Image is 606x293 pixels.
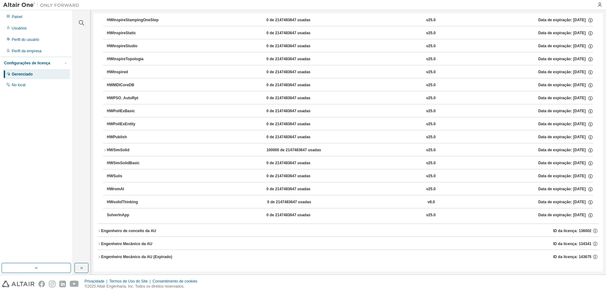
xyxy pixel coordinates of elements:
button: HWPollExEntity0 de 2147483647 usadasv25.0Data de expiração: [DATE] [107,117,593,131]
font: Data de expiração: [DATE] [538,199,586,205]
div: v25.0 [426,212,435,218]
img: altair_logo.svg [2,281,35,287]
div: HWPSO_AutoRpt [107,95,164,101]
div: HWInspireStudio [107,43,164,49]
div: v25.0 [426,17,435,23]
div: HWInspireTopologia [107,56,164,62]
font: Data de expiração: [DATE] [538,121,586,127]
div: v25.0 [426,147,435,153]
button: HWsolidThinking0 de 2147483647 usadasv8.0Data de expiração: [DATE] [107,195,593,209]
div: HWromAI [107,186,164,192]
button: Engenheiro Mecânico da AUID da licença: 134341 [97,237,599,251]
div: HWPollExBasic [107,108,164,114]
font: Data de expiração: [DATE] [538,69,586,75]
div: v25.0 [426,160,435,166]
img: instagram.svg [49,281,55,287]
div: Engenheiro Mecânico da AU (Expirado) [101,254,172,259]
div: Termos de Uso do Site [109,279,153,284]
div: 0 de 2147483647 usadas [267,69,324,75]
div: v8.0 [428,199,435,205]
font: Data de expiração: [DATE] [538,82,586,88]
button: HWromAI0 de 2147483647 usadasv25.0Data de expiração: [DATE] [107,182,593,196]
font: Data de expiração: [DATE] [538,186,586,192]
img: linkedin.svg [59,281,66,287]
font: Data de expiração: [DATE] [538,95,586,101]
div: 0 de 2147483647 usadas [267,17,324,23]
font: Engenheiro Mecânico da AU [101,242,152,246]
div: 100000 de 2147483647 usadas [267,147,324,153]
div: Privacidade [85,279,109,284]
font: 2025 Altair Engenharia, Inc. Todos os direitos reservados. [87,284,185,289]
button: HWPollExBasic0 de 2147483647 usadasv25.0Data de expiração: [DATE] [107,104,593,118]
div: 0 de 2147483647 usadas [267,121,324,127]
div: 0 de 2147483647 usadas [267,56,324,62]
font: Data de expiração: [DATE] [538,30,586,36]
div: Usuários [12,26,27,31]
div: 0 de 2147483647 usadas [267,173,324,179]
div: Gerenciado [12,72,33,77]
div: HWMDICoreDB [107,82,164,88]
button: HWMDICoreDB0 de 2147483647 usadasv25.0Data de expiração: [DATE] [107,78,593,92]
div: v25.0 [426,30,435,36]
div: v25.0 [426,56,435,62]
font: Data de expiração: [DATE] [538,134,586,140]
div: 0 de 2147483647 usadas [267,30,324,36]
button: HWPSO_AutoRpt0 de 2147483647 usadasv25.0Data de expiração: [DATE] [107,91,593,105]
p: © [85,284,201,289]
button: HWInspireStampingOneStep0 de 2147483647 usadasv25.0Data de expiração: [DATE] [107,13,593,27]
div: 0 de 2147483647 usadas [267,43,324,49]
div: SolverInApp [107,212,164,218]
span: ID da licença: 136002 [553,228,591,233]
div: Painel [12,14,22,19]
div: v25.0 [426,95,435,101]
div: HWSimSolidBasic [107,160,164,166]
div: HWInspired [107,69,164,75]
button: HWPublish0 de 2147483647 usadasv25.0Data de expiração: [DATE] [107,130,593,144]
span: ID da licença: 143675 [553,254,591,259]
div: HWInspireStampingOneStep [107,17,164,23]
button: Engenheiro Mecânico da AU (Expirado)ID da licença: 143675 [97,250,599,264]
div: v25.0 [426,121,435,127]
div: 0 de 2147483647 usadas [267,212,324,218]
button: HWInspireTopologia0 de 2147483647 usadasv25.0Data de expiração: [DATE] [107,52,593,66]
div: 0 de 2147483647 usadas [267,95,324,101]
button: SolverInApp0 de 2147483647 usadasv25.0Data de expiração: [DATE] [107,208,593,222]
div: HWInspireStatic [107,30,164,36]
div: 0 de 2147483647 usadas [267,134,324,140]
div: Perfil do usuário [12,37,39,42]
font: Data de expiração: [DATE] [538,147,586,153]
div: v25.0 [426,134,435,140]
button: HWSimSolidBasic0 de 2147483647 usadasv25.0Data de expiração: [DATE] [107,156,593,170]
div: v25.0 [426,173,435,179]
div: No local [12,82,25,88]
button: Engenheiro de conceito da AUID da licença: 136002 [97,224,599,238]
img: facebook.svg [38,281,45,287]
div: v25.0 [426,186,435,192]
font: Data de expiração: [DATE] [538,160,586,166]
img: Altair Um [3,2,82,8]
font: Engenheiro de conceito da AU [101,229,156,233]
img: youtube.svg [70,281,79,287]
div: 0 de 2147483647 usadas [267,199,324,205]
div: HWPublish [107,134,164,140]
font: Data de expiração: [DATE] [538,17,586,23]
div: HWSimSolid [107,147,164,153]
button: HWInspired0 de 2147483647 usadasv25.0Data de expiração: [DATE] [107,65,593,79]
font: Data de expiração: [DATE] [538,108,586,114]
div: 0 de 2147483647 usadas [267,82,324,88]
font: Data de expiração: [DATE] [538,212,586,218]
font: Data de expiração: [DATE] [538,56,586,62]
div: v25.0 [426,69,435,75]
button: HWSulis0 de 2147483647 usadasv25.0Data de expiração: [DATE] [107,169,593,183]
span: ID da licença: 134341 [553,241,591,246]
div: HWPollExEntity [107,121,164,127]
div: 0 de 2147483647 usadas [267,160,324,166]
div: Configurações de licença [4,61,50,66]
button: HWInspireStatic0 de 2147483647 usadasv25.0Data de expiração: [DATE] [107,26,593,40]
font: Data de expiração: [DATE] [538,173,586,179]
font: Data de expiração: [DATE] [538,43,586,49]
div: Consentimento de cookies [152,279,201,284]
div: HWSulis [107,173,164,179]
button: HWSimSolid100000 de 2147483647 usadasv25.0Data de expiração: [DATE] [103,143,593,157]
button: HWInspireStudio0 de 2147483647 usadasv25.0Data de expiração: [DATE] [107,39,593,53]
